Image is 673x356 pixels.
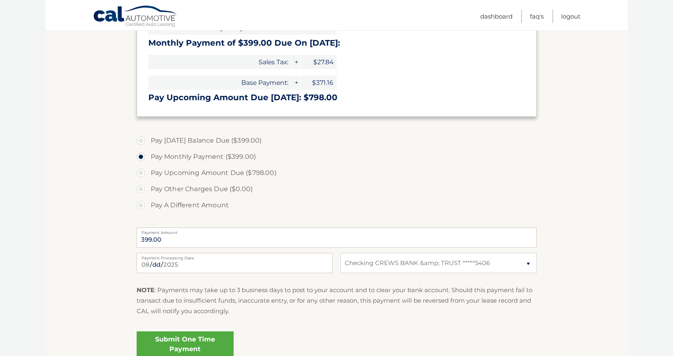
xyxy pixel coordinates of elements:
h3: Monthly Payment of $399.00 Due On [DATE]: [148,38,525,48]
a: FAQ's [530,10,544,23]
p: : Payments may take up to 3 business days to post to your account and to clear your bank account.... [137,285,537,317]
span: Base Payment: [148,76,291,90]
a: Cal Automotive [93,5,178,29]
a: Dashboard [480,10,513,23]
label: Pay Other Charges Due ($0.00) [137,181,537,197]
label: Pay Monthly Payment ($399.00) [137,149,537,165]
label: Pay A Different Amount [137,197,537,213]
span: $27.84 [300,55,337,69]
input: Payment Date [137,253,333,273]
label: Payment Processing Date [137,253,333,259]
label: Pay Upcoming Amount Due ($798.00) [137,165,537,181]
span: + [292,55,300,69]
strong: NOTE [137,286,154,294]
label: Pay [DATE] Balance Due ($399.00) [137,133,537,149]
span: $371.16 [300,76,337,90]
input: Payment Amount [137,228,537,248]
h3: Pay Upcoming Amount Due [DATE]: $798.00 [148,93,525,103]
span: + [292,76,300,90]
label: Payment Amount [137,228,537,234]
span: Sales Tax: [148,55,291,69]
a: Logout [561,10,580,23]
